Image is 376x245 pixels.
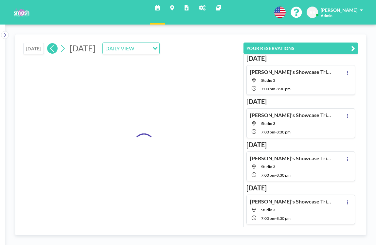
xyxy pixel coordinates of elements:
span: 8:30 PM [277,130,291,134]
h4: [PERSON_NAME]'s Showcase Trio Rehearsal [250,112,332,118]
span: Studio 3 [261,78,275,83]
span: Studio 3 [261,121,275,126]
span: - [275,130,277,134]
span: [PERSON_NAME] [321,7,357,13]
span: DAILY VIEW [104,44,135,53]
span: 8:30 PM [277,216,291,221]
button: [DATE] [23,43,44,54]
div: Search for option [103,43,159,54]
h4: [PERSON_NAME]'s Showcase Trio Rehearsal [250,69,332,75]
h3: [DATE] [246,184,355,192]
span: Admin [321,13,332,18]
h3: [DATE] [246,97,355,106]
h4: [PERSON_NAME]'s Showcase Trio Rehearsal [250,155,332,162]
button: YOUR RESERVATIONS [243,43,358,54]
span: - [275,86,277,91]
span: 7:00 PM [261,130,275,134]
h3: [DATE] [246,141,355,149]
span: [DATE] [70,43,96,53]
span: 7:00 PM [261,86,275,91]
span: 8:30 PM [277,86,291,91]
span: - [275,173,277,178]
span: 7:00 PM [261,173,275,178]
span: Studio 3 [261,164,275,169]
span: - [275,216,277,221]
input: Search for option [136,44,149,53]
span: RR [310,9,315,15]
h3: [DATE] [246,54,355,62]
span: 8:30 PM [277,173,291,178]
h4: [PERSON_NAME]'s Showcase Trio Rehearsal [250,198,332,205]
span: Studio 3 [261,207,275,212]
span: 7:00 PM [261,216,275,221]
img: organization-logo [10,6,32,19]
